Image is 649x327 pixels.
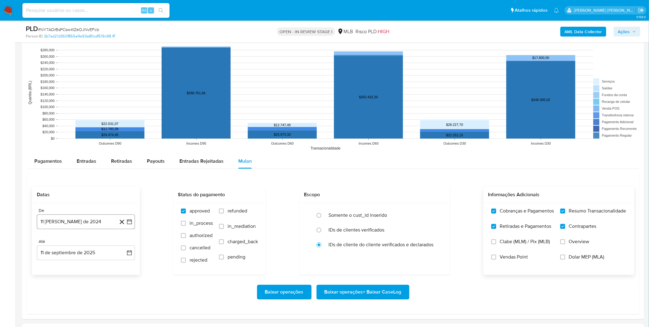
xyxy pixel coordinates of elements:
button: Ações [614,27,640,37]
b: PLD [26,24,38,33]
span: s [150,7,152,13]
div: MLB [337,28,353,35]
a: Notificações [554,8,559,13]
button: AML Data Collector [560,27,606,37]
span: Alt [142,7,147,13]
p: OPEN - IN REVIEW STAGE I [277,27,335,36]
span: HIGH [378,28,389,35]
b: Person ID [26,33,43,39]
button: search-icon [155,6,167,15]
span: # NY7AOrBsPCsw4tZeOJNvEFcb [38,26,99,33]
a: 3b7ad21d360f855e9a93a80cdf519c98 [44,33,115,39]
p: igor.silva@mercadolivre.com [574,7,636,13]
span: Atalhos rápidos [515,7,548,14]
span: 3.158.0 [636,14,646,19]
a: Sair [638,7,644,14]
input: Pesquise usuários ou casos... [22,6,170,14]
span: Risco PLD: [355,28,389,35]
b: AML Data Collector [565,27,602,37]
span: Ações [618,27,630,37]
